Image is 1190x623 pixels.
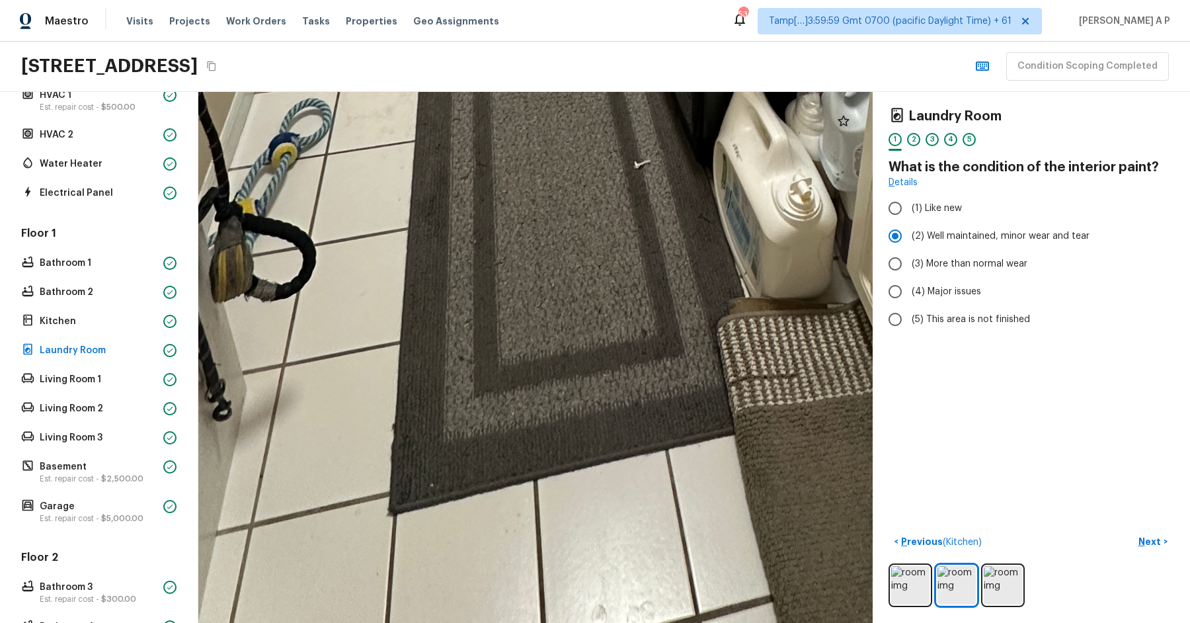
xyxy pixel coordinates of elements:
[889,159,1174,176] h4: What is the condition of the interior paint?
[889,176,918,189] a: Details
[40,286,158,299] p: Bathroom 2
[126,15,153,28] span: Visits
[101,475,143,483] span: $2,500.00
[912,202,962,215] span: (1) Like new
[963,133,976,146] div: 5
[40,431,158,444] p: Living Room 3
[738,8,748,21] div: 530
[40,460,158,474] p: Basement
[40,344,158,357] p: Laundry Room
[19,226,179,243] h5: Floor 1
[912,257,1027,270] span: (3) More than normal wear
[889,133,902,146] div: 1
[203,58,220,75] button: Copy Address
[1074,15,1170,28] span: [PERSON_NAME] A P
[45,15,89,28] span: Maestro
[891,566,930,604] img: room img
[346,15,397,28] span: Properties
[944,133,957,146] div: 4
[1138,535,1164,548] p: Next
[1132,531,1174,553] button: Next>
[40,402,158,415] p: Living Room 2
[907,133,920,146] div: 2
[413,15,499,28] span: Geo Assignments
[40,257,158,270] p: Bathroom 1
[908,108,1002,125] h4: Laundry Room
[984,566,1022,604] img: room img
[40,594,158,604] p: Est. repair cost -
[40,513,158,524] p: Est. repair cost -
[19,550,179,567] h5: Floor 2
[40,581,158,594] p: Bathroom 3
[898,535,982,549] p: Previous
[101,103,136,111] span: $500.00
[101,595,136,603] span: $300.00
[943,538,982,547] span: ( Kitchen )
[40,187,158,200] p: Electrical Panel
[226,15,286,28] span: Work Orders
[40,373,158,386] p: Living Room 1
[40,157,158,171] p: Water Heater
[40,474,158,484] p: Est. repair cost -
[169,15,210,28] span: Projects
[889,531,987,553] button: <Previous(Kitchen)
[40,500,158,513] p: Garage
[926,133,939,146] div: 3
[302,17,330,26] span: Tasks
[912,285,981,298] span: (4) Major issues
[912,313,1030,326] span: (5) This area is not finished
[40,89,158,102] p: HVAC 1
[21,54,198,78] h2: [STREET_ADDRESS]
[40,128,158,142] p: HVAC 2
[40,315,158,328] p: Kitchen
[912,229,1090,243] span: (2) Well maintained, minor wear and tear
[40,102,158,112] p: Est. repair cost -
[769,15,1011,28] span: Tamp[…]3:59:59 Gmt 0700 (pacific Daylight Time) + 61
[101,515,143,522] span: $5,000.00
[937,566,976,604] img: room img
